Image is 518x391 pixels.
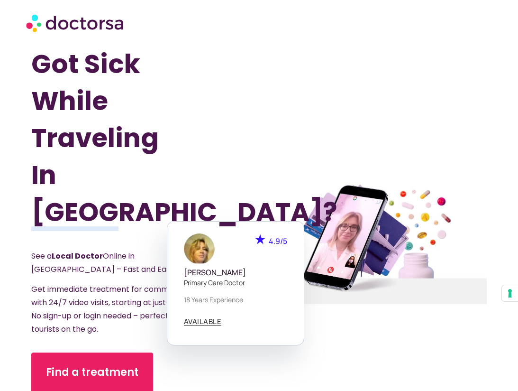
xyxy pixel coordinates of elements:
[52,251,103,261] strong: Local Doctor
[184,295,287,305] p: 18 years experience
[269,236,287,246] span: 4.9/5
[31,46,225,231] h1: Got Sick While Traveling In [GEOGRAPHIC_DATA]?
[31,284,202,335] span: Get immediate treatment for common issues with 24/7 video visits, starting at just 20 Euro. No si...
[31,251,196,275] span: See a Online in [GEOGRAPHIC_DATA] – Fast and Easy Care.
[184,268,287,277] h5: [PERSON_NAME]
[184,278,287,288] p: Primary care doctor
[502,285,518,301] button: Your consent preferences for tracking technologies
[46,365,138,380] span: Find a treatment
[184,318,222,326] a: AVAILABLE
